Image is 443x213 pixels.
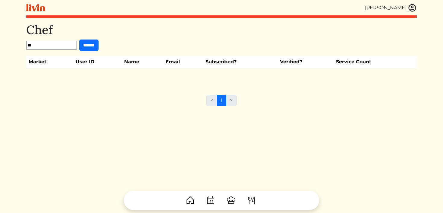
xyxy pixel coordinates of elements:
div: [PERSON_NAME] [365,4,407,11]
nav: Page [206,95,237,111]
img: ForkKnife-55491504ffdb50bab0c1e09e7649658475375261d09fd45db06cec23bce548bf.svg [247,196,256,205]
th: Verified? [278,56,334,68]
th: Service Count [334,56,417,68]
img: House-9bf13187bcbb5817f509fe5e7408150f90897510c4275e13d0d5fca38e0b5951.svg [185,196,195,205]
h1: Chef [26,23,417,37]
th: User ID [73,56,122,68]
th: Email [163,56,203,68]
img: CalendarDots-5bcf9d9080389f2a281d69619e1c85352834be518fbc73d9501aef674afc0d57.svg [206,196,215,205]
th: Market [26,56,73,68]
img: user_account-e6e16d2ec92f44fc35f99ef0dc9cddf60790bfa021a6ecb1c896eb5d2907b31c.svg [408,3,417,12]
img: ChefHat-a374fb509e4f37eb0702ca99f5f64f3b6956810f32a249b33092029f8484b388.svg [226,196,236,205]
img: livin-logo-a0d97d1a881af30f6274990eb6222085a2533c92bbd1e4f22c21b4f0d0e3210c.svg [26,4,45,11]
th: Subscribed? [203,56,278,68]
a: 1 [217,95,226,106]
th: Name [122,56,163,68]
